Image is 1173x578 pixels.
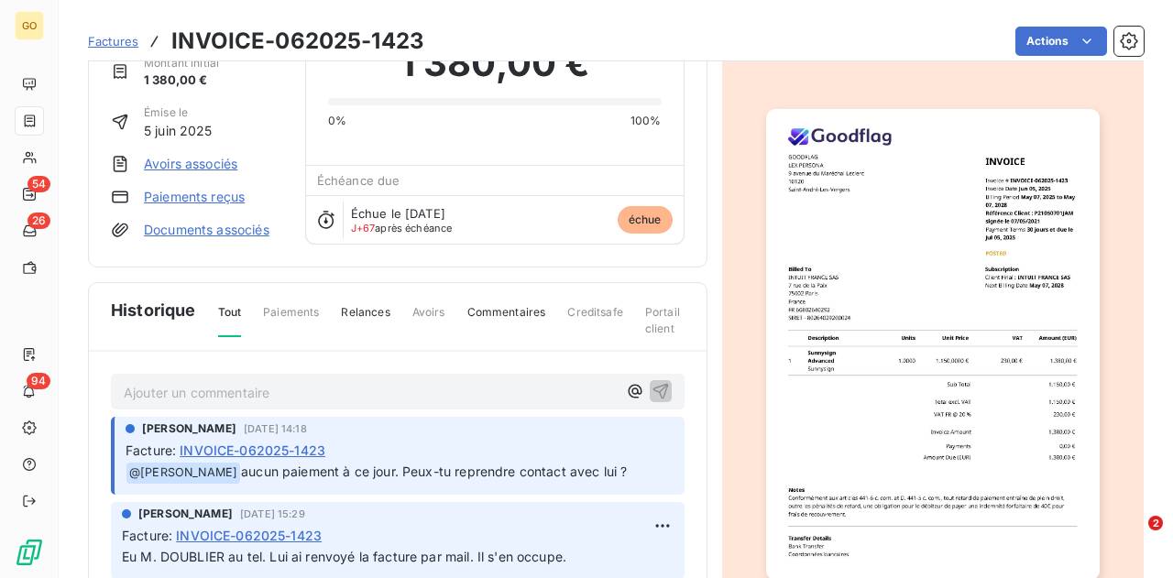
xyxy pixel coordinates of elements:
[15,538,44,567] img: Logo LeanPay
[244,423,307,434] span: [DATE] 14:18
[351,206,445,221] span: Échue le [DATE]
[176,526,322,545] span: INVOICE-062025-1423
[126,441,176,460] span: Facture :
[138,506,233,522] span: [PERSON_NAME]
[1111,516,1155,560] iframe: Intercom live chat
[144,121,213,140] span: 5 juin 2025
[144,188,245,206] a: Paiements reçus
[341,304,389,335] span: Relances
[144,155,237,173] a: Avoirs associés
[328,113,346,129] span: 0%
[27,213,50,229] span: 26
[630,113,662,129] span: 100%
[122,526,172,545] span: Facture :
[142,420,236,437] span: [PERSON_NAME]
[241,463,627,479] span: aucun paiement à ce jour. Peux-tu reprendre contact avec lui ?
[317,173,400,188] span: Échéance due
[88,32,138,50] a: Factures
[15,11,44,40] div: GO
[263,304,319,335] span: Paiements
[122,549,566,564] span: Eu M. DOUBLIER au tel. Lui ai renvoyé la facture par mail. Il s'en occupe.
[144,55,219,71] span: Montant initial
[645,304,685,352] span: Portail client
[171,25,424,58] h3: INVOICE-062025-1423
[144,221,269,239] a: Documents associés
[1015,27,1107,56] button: Actions
[218,304,242,337] span: Tout
[144,104,213,121] span: Émise le
[567,304,623,335] span: Creditsafe
[180,441,325,460] span: INVOICE-062025-1423
[467,304,546,335] span: Commentaires
[1148,516,1163,530] span: 2
[351,222,376,234] span: J+67
[240,508,305,519] span: [DATE] 15:29
[412,304,445,335] span: Avoirs
[88,34,138,49] span: Factures
[144,71,219,90] span: 1 380,00 €
[27,373,50,389] span: 94
[400,36,590,91] span: 1 380,00 €
[111,298,196,322] span: Historique
[27,176,50,192] span: 54
[351,223,453,234] span: après échéance
[126,463,240,484] span: @ [PERSON_NAME]
[618,206,673,234] span: échue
